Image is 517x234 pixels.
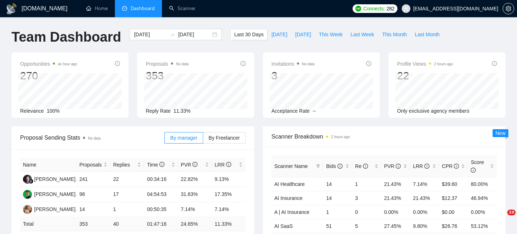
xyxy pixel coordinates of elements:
td: 53.12% [468,219,497,233]
span: info-circle [241,61,246,66]
span: This Month [382,31,407,38]
span: info-circle [363,164,368,169]
a: SS[PERSON_NAME] [23,176,75,182]
time: 2 hours ago [331,135,350,139]
div: 3 [271,69,315,83]
span: info-circle [337,164,343,169]
span: to [169,32,175,37]
td: 21.43% [410,191,439,205]
a: MB[PERSON_NAME] [23,191,75,197]
time: an hour ago [58,62,77,66]
span: PVR [384,163,401,169]
td: 0.00% [468,205,497,219]
span: 100% [47,108,60,114]
span: [DATE] [295,31,311,38]
button: setting [503,3,514,14]
td: 9.13% [212,172,246,187]
span: info-circle [471,168,476,173]
span: LRR [215,162,231,168]
button: [DATE] [267,29,291,40]
div: 353 [146,69,188,83]
span: No data [176,62,188,66]
span: Scanner Name [274,163,308,169]
button: Last Month [411,29,443,40]
td: 11.33 % [212,217,246,231]
img: gigradar-bm.png [28,179,33,184]
td: 22.82% [178,172,212,187]
span: Scanner Breakdown [271,132,497,141]
th: Name [20,158,76,172]
span: No data [88,136,101,140]
button: This Month [378,29,411,40]
iframe: Intercom live chat [493,210,510,227]
div: 22 [397,69,453,83]
td: 27.45% [381,219,410,233]
span: New [495,130,506,136]
a: searchScanner [169,5,196,11]
td: 353 [76,217,110,231]
span: Proposals [146,60,188,68]
span: 282 [386,5,394,13]
img: upwork-logo.png [355,6,361,11]
span: info-circle [396,164,401,169]
div: [PERSON_NAME] [34,190,75,198]
img: AV [23,205,32,214]
td: 0 [352,205,381,219]
span: Opportunities [20,60,77,68]
button: [DATE] [291,29,315,40]
td: 1 [352,177,381,191]
td: 241 [76,172,110,187]
td: 04:54:53 [144,187,178,202]
span: info-circle [492,61,497,66]
span: info-circle [454,164,459,169]
span: setting [503,6,514,11]
td: $39.60 [439,177,468,191]
span: info-circle [366,61,371,66]
button: Last 30 Days [230,29,267,40]
time: 2 hours ago [434,62,453,66]
td: 98 [76,187,110,202]
td: 9.80% [410,219,439,233]
span: By manager [170,135,197,141]
span: Bids [326,163,342,169]
span: 11.33% [173,108,190,114]
a: homeHome [86,5,108,11]
span: info-circle [115,61,120,66]
span: Last 30 Days [234,31,264,38]
span: PVR [181,162,198,168]
input: Start date [134,31,167,38]
td: 14 [323,191,352,205]
td: 21.43% [381,177,410,191]
span: [DATE] [271,31,287,38]
a: AV[PERSON_NAME] [23,206,75,212]
h1: Team Dashboard [11,29,121,46]
td: 7.14% [212,202,246,217]
td: 17 [110,187,144,202]
span: Connects: [363,5,385,13]
span: Acceptance Rate [271,108,310,114]
div: 270 [20,69,77,83]
td: Total [20,217,76,231]
td: 3 [352,191,381,205]
span: Proposal Sending Stats [20,133,164,142]
span: user [404,6,409,11]
td: 14 [323,177,352,191]
span: Re [355,163,368,169]
td: 24.65 % [178,217,212,231]
button: Last Week [346,29,378,40]
span: A | AI Insurance [274,209,309,215]
th: Replies [110,158,144,172]
span: Proposals [79,161,102,169]
input: End date [178,31,211,38]
div: [PERSON_NAME] [34,205,75,213]
span: Score [471,159,484,173]
span: info-circle [159,162,164,167]
span: Replies [113,161,136,169]
td: 46.94% [468,191,497,205]
span: No data [302,62,315,66]
td: 5 [352,219,381,233]
span: Reply Rate [146,108,171,114]
td: 1 [323,205,352,219]
a: AI Insurance [274,195,303,201]
td: $12.37 [439,191,468,205]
